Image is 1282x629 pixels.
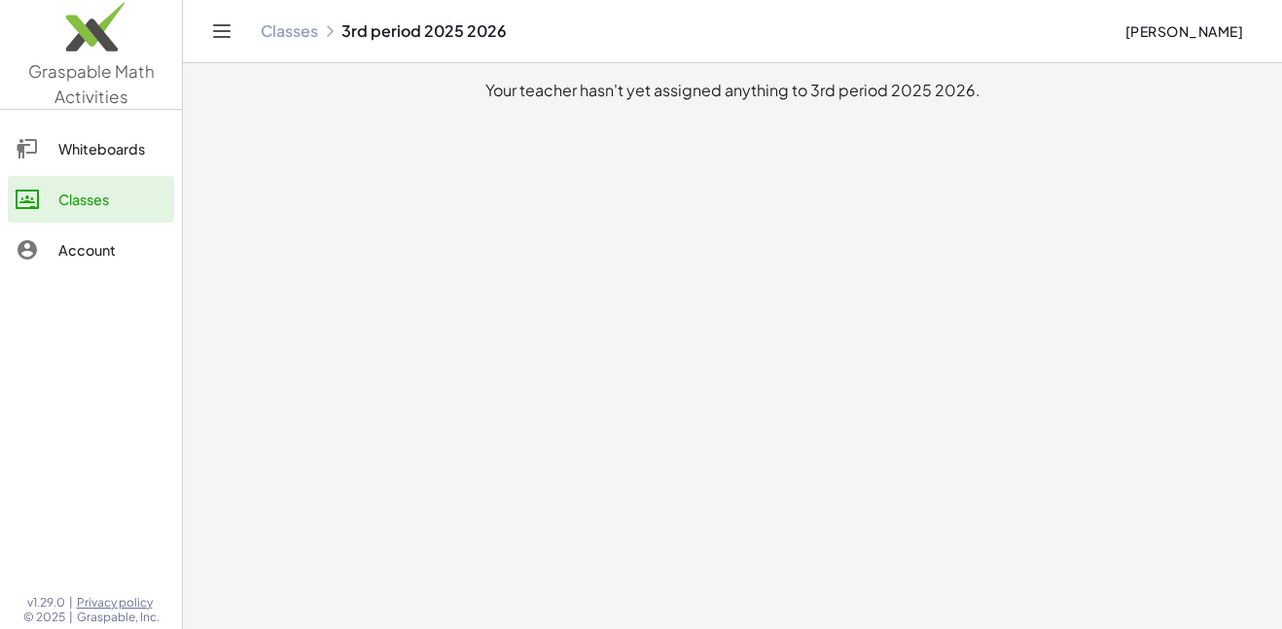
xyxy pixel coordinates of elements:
[1124,22,1243,40] span: [PERSON_NAME]
[1109,14,1259,49] button: [PERSON_NAME]
[69,610,73,625] span: |
[28,60,155,107] span: Graspable Math Activities
[27,595,65,611] span: v1.29.0
[8,227,174,273] a: Account
[23,610,65,625] span: © 2025
[58,188,166,211] div: Classes
[261,21,318,41] a: Classes
[77,610,160,625] span: Graspable, Inc.
[8,176,174,223] a: Classes
[69,595,73,611] span: |
[58,238,166,262] div: Account
[8,125,174,172] a: Whiteboards
[77,595,160,611] a: Privacy policy
[58,137,166,160] div: Whiteboards
[198,79,1266,102] div: Your teacher hasn't yet assigned anything to 3rd period 2025 2026.
[206,16,237,47] button: Toggle navigation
